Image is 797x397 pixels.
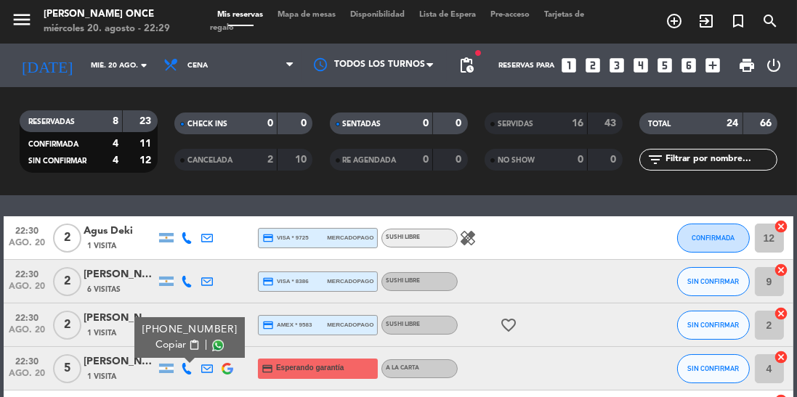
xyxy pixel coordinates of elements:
div: miércoles 20. agosto - 22:29 [44,22,170,36]
span: Sushi libre [386,278,420,284]
i: credit_card [262,319,274,331]
i: add_circle_outline [665,12,683,30]
div: [PHONE_NUMBER] [142,322,238,337]
span: 6 Visitas [87,284,121,295]
span: Mis reservas [210,11,270,19]
div: Agus Deki [84,223,156,240]
span: | [205,337,208,353]
img: google-logo.png [222,363,233,375]
i: turned_in_not [729,12,747,30]
span: TOTAL [648,120,671,128]
strong: 66 [760,118,774,128]
strong: 4 [113,139,118,149]
span: CANCELADA [187,157,232,164]
div: [PERSON_NAME] Once [44,7,170,22]
strong: 0 [423,118,429,128]
i: power_settings_new [765,57,782,74]
i: credit_card [262,232,274,244]
span: SIN CONFIRMAR [687,321,739,329]
strong: 0 [423,155,429,165]
span: 5 [53,354,81,383]
span: ago. 20 [9,282,45,298]
i: looks_3 [607,56,626,75]
i: arrow_drop_down [135,57,153,74]
strong: 0 [456,155,464,165]
div: [PERSON_NAME] [84,266,156,283]
span: SERVIDAS [498,120,533,128]
i: menu [11,9,33,30]
strong: 11 [139,139,154,149]
i: looks_6 [679,56,698,75]
span: SIN CONFIRMAR [687,364,739,372]
strong: 23 [139,116,154,126]
strong: 8 [113,116,118,126]
i: looks_4 [631,56,650,75]
span: 22:30 [9,352,45,369]
span: Copiar [155,337,186,353]
span: pending_actions [458,57,475,74]
span: ago. 20 [9,238,45,255]
i: looks_5 [655,56,674,75]
strong: 4 [113,155,118,165]
i: cancel [774,350,789,364]
div: [PERSON_NAME] [84,353,156,370]
button: Copiarcontent_paste [155,337,200,353]
span: content_paste [189,340,200,351]
span: RE AGENDADA [343,157,397,164]
span: CHECK INS [187,120,227,128]
strong: 0 [578,155,583,165]
span: Pre-acceso [483,11,537,19]
span: ago. 20 [9,325,45,342]
span: RESERVADAS [28,118,75,126]
strong: 16 [572,118,583,128]
span: A LA CARTA [386,365,419,371]
span: fiber_manual_record [474,49,482,57]
strong: 12 [139,155,154,165]
strong: 0 [301,118,310,128]
strong: 0 [267,118,273,128]
button: SIN CONFIRMAR [677,311,750,340]
i: add_box [703,56,722,75]
span: amex * 9583 [262,319,312,331]
i: looks_one [559,56,578,75]
strong: 0 [456,118,464,128]
span: 22:30 [9,265,45,282]
strong: 43 [604,118,619,128]
span: ago. 20 [9,369,45,385]
span: visa * 8386 [262,276,308,287]
button: menu [11,9,33,36]
span: mercadopago [327,233,373,242]
span: SENTADAS [343,120,381,128]
span: Mapa de mesas [270,11,343,19]
span: print [738,57,756,74]
strong: 2 [267,155,273,165]
strong: 24 [727,118,739,128]
span: NO SHOW [498,157,535,164]
span: mercadopago [327,277,373,286]
span: Sushi libre [386,234,420,240]
i: healing [459,229,477,247]
i: favorite_border [500,316,517,334]
strong: 0 [610,155,619,165]
strong: 10 [295,155,310,165]
span: CONFIRMADA [28,141,78,148]
div: LOG OUT [761,44,786,87]
i: cancel [774,219,789,234]
span: Reservas para [498,62,554,70]
span: 1 Visita [87,240,116,252]
i: looks_two [583,56,602,75]
span: Esperando garantía [276,362,344,374]
span: 22:30 [9,308,45,325]
span: SIN CONFIRMAR [687,277,739,285]
span: Disponibilidad [343,11,412,19]
i: credit_card [262,363,273,375]
span: mercadopago [327,320,373,330]
span: Sushi libre [386,322,420,327]
input: Filtrar por nombre... [664,152,777,168]
span: Lista de Espera [412,11,483,19]
span: Cena [187,62,208,70]
span: visa * 9725 [262,232,308,244]
i: cancel [774,306,789,321]
i: exit_to_app [697,12,715,30]
span: 22:30 [9,221,45,238]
